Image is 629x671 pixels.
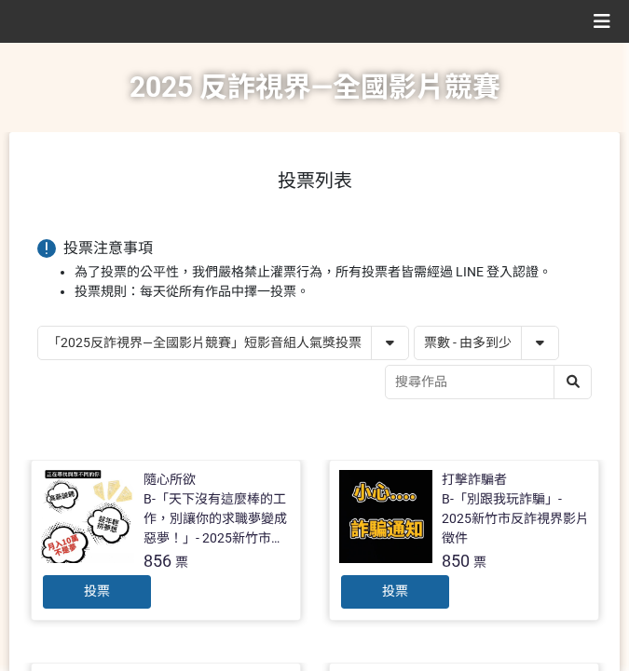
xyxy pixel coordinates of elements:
[382,584,408,598] span: 投票
[31,460,301,621] a: 隨心所欲B-「天下沒有這麼棒的工作，別讓你的求職夢變成惡夢！」- 2025新竹市反詐視界影片徵件856票投票
[473,555,486,570] span: 票
[175,555,188,570] span: 票
[63,239,153,257] span: 投票注意事項
[144,470,196,490] div: 隨心所欲
[144,551,171,570] span: 856
[329,460,599,621] a: 打擊詐騙者B-「別跟我玩詐騙」- 2025新竹市反詐視界影片徵件850票投票
[386,366,591,398] input: 搜尋作品
[442,490,589,548] div: B-「別跟我玩詐騙」- 2025新竹市反詐視界影片徵件
[442,551,470,570] span: 850
[130,43,500,132] h1: 2025 反詐視界—全國影片競賽
[84,584,110,598] span: 投票
[75,282,592,302] li: 投票規則：每天從所有作品中擇一投票。
[442,470,507,490] div: 打擊詐騙者
[37,169,592,192] h1: 投票列表
[75,262,592,282] li: 為了投票的公平性，我們嚴格禁止灌票行為，所有投票者皆需經過 LINE 登入認證。
[144,490,291,548] div: B-「天下沒有這麼棒的工作，別讓你的求職夢變成惡夢！」- 2025新竹市反詐視界影片徵件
